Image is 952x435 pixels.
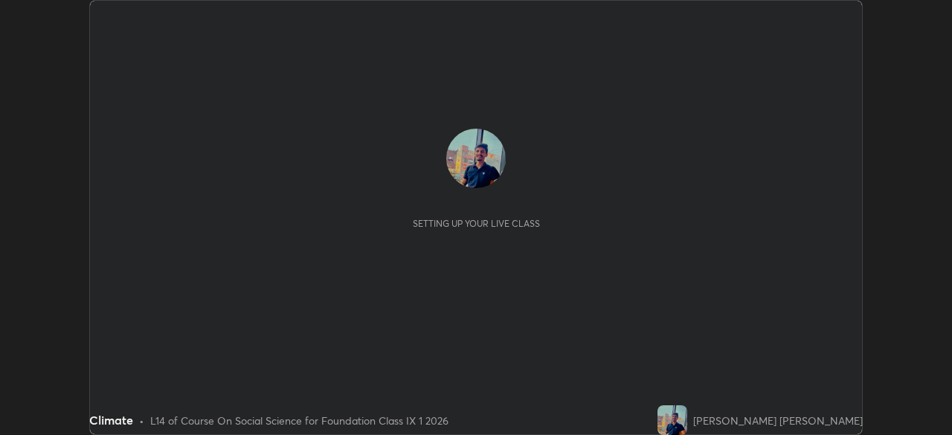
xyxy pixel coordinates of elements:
[446,129,506,188] img: e75eff41e7d447b597f5083ac0b66c99.jpg
[657,405,687,435] img: e75eff41e7d447b597f5083ac0b66c99.jpg
[89,411,133,429] div: Climate
[693,413,863,428] div: [PERSON_NAME] [PERSON_NAME]
[413,218,540,229] div: Setting up your live class
[139,413,144,428] div: •
[150,413,448,428] div: L14 of Course On Social Science for Foundation Class IX 1 2026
